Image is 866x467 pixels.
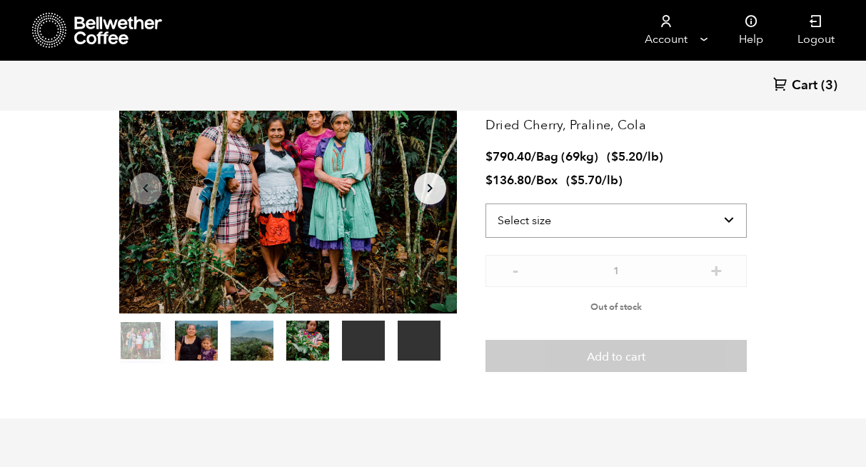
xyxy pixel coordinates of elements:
span: (3) [821,77,837,94]
span: Bag (69kg) [536,149,598,165]
span: Box [536,172,558,189]
bdi: 790.40 [485,149,531,165]
button: Add to cart [485,340,747,373]
span: ( ) [566,172,623,189]
p: Dried Cherry, Praline, Cola [485,116,747,135]
video: Your browser does not support the video tag. [398,321,440,361]
button: - [507,262,525,276]
span: Out of stock [590,301,642,313]
bdi: 5.20 [611,149,643,165]
span: / [531,149,536,165]
bdi: 5.70 [570,172,602,189]
span: / [531,172,536,189]
span: $ [485,172,493,189]
span: $ [485,149,493,165]
button: + [708,262,725,276]
a: Cart (3) [773,76,837,96]
span: /lb [643,149,659,165]
span: /lb [602,172,618,189]
bdi: 136.80 [485,172,531,189]
span: Cart [792,77,817,94]
span: ( ) [607,149,663,165]
span: $ [611,149,618,165]
video: Your browser does not support the video tag. [342,321,385,361]
span: $ [570,172,578,189]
